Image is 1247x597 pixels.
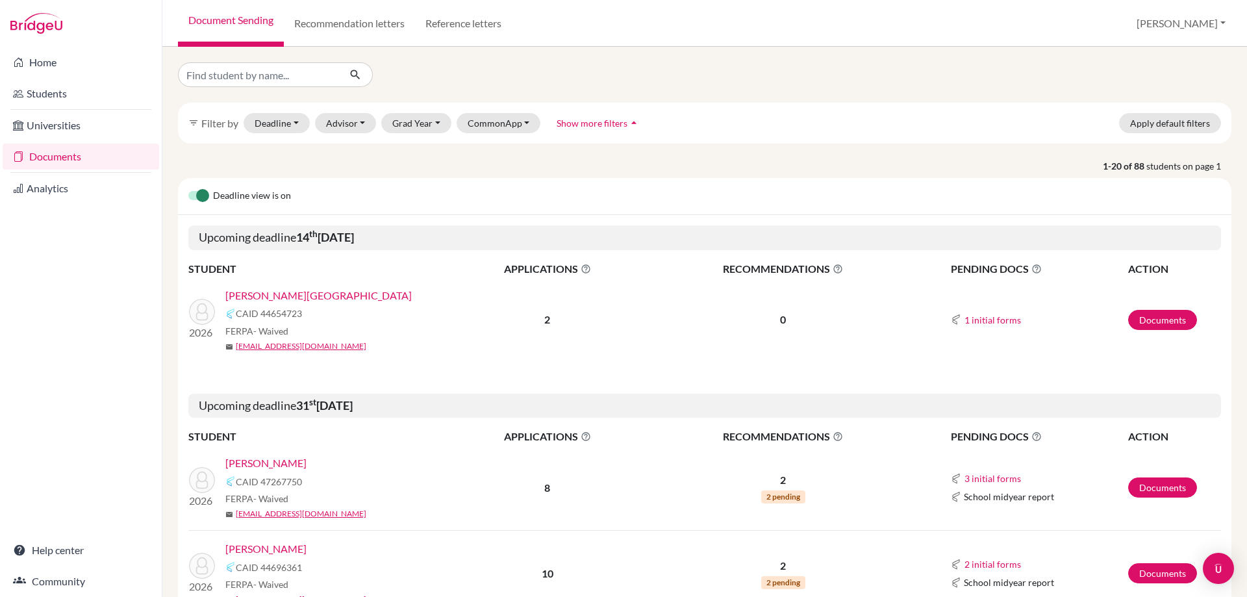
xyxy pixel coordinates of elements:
[1128,477,1197,498] a: Documents
[457,113,541,133] button: CommonApp
[648,261,919,277] span: RECOMMENDATIONS
[1146,159,1231,173] span: students on page 1
[964,471,1022,486] button: 3 initial forms
[253,325,288,337] span: - Waived
[189,493,215,509] p: 2026
[648,472,919,488] p: 2
[951,261,1127,277] span: PENDING DOCS
[1127,260,1221,277] th: ACTION
[381,113,451,133] button: Grad Year
[236,508,366,520] a: [EMAIL_ADDRESS][DOMAIN_NAME]
[951,429,1127,444] span: PENDING DOCS
[236,307,302,320] span: CAID 44654723
[189,299,215,325] img: Starkenburg, Judah
[542,567,553,579] b: 10
[315,113,377,133] button: Advisor
[449,429,646,444] span: APPLICATIONS
[3,537,159,563] a: Help center
[189,553,215,579] img: Kim, Samuel
[951,559,961,570] img: Common App logo
[236,340,366,352] a: [EMAIL_ADDRESS][DOMAIN_NAME]
[3,144,159,170] a: Documents
[449,261,646,277] span: APPLICATIONS
[225,511,233,518] span: mail
[627,116,640,129] i: arrow_drop_up
[188,260,448,277] th: STUDENT
[964,312,1022,327] button: 1 initial forms
[225,324,288,338] span: FERPA
[189,325,215,340] p: 2026
[964,490,1054,503] span: School midyear report
[544,313,550,325] b: 2
[1127,428,1221,445] th: ACTION
[225,492,288,505] span: FERPA
[951,492,961,502] img: Common App logo
[309,229,318,239] sup: th
[1131,11,1231,36] button: [PERSON_NAME]
[544,481,550,494] b: 8
[225,455,307,471] a: [PERSON_NAME]
[1203,553,1234,584] div: Open Intercom Messenger
[1128,563,1197,583] a: Documents
[3,112,159,138] a: Universities
[188,428,448,445] th: STUDENT
[951,474,961,484] img: Common App logo
[178,62,339,87] input: Find student by name...
[546,113,651,133] button: Show more filtersarrow_drop_up
[3,49,159,75] a: Home
[3,568,159,594] a: Community
[964,576,1054,589] span: School midyear report
[3,81,159,107] a: Students
[1128,310,1197,330] a: Documents
[253,579,288,590] span: - Waived
[296,398,353,413] b: 31 [DATE]
[648,312,919,327] p: 0
[225,309,236,319] img: Common App logo
[236,475,302,489] span: CAID 47267750
[236,561,302,574] span: CAID 44696361
[761,576,805,589] span: 2 pending
[309,397,316,407] sup: st
[188,118,199,128] i: filter_list
[225,288,412,303] a: [PERSON_NAME][GEOGRAPHIC_DATA]
[964,557,1022,572] button: 2 initial forms
[1103,159,1146,173] strong: 1-20 of 88
[951,578,961,588] img: Common App logo
[189,579,215,594] p: 2026
[225,562,236,572] img: Common App logo
[225,578,288,591] span: FERPA
[951,314,961,325] img: Common App logo
[213,188,291,204] span: Deadline view is on
[225,541,307,557] a: [PERSON_NAME]
[244,113,310,133] button: Deadline
[1119,113,1221,133] button: Apply default filters
[557,118,627,129] span: Show more filters
[761,490,805,503] span: 2 pending
[201,117,238,129] span: Filter by
[188,225,1221,250] h5: Upcoming deadline
[648,429,919,444] span: RECOMMENDATIONS
[10,13,62,34] img: Bridge-U
[188,394,1221,418] h5: Upcoming deadline
[296,230,354,244] b: 14 [DATE]
[3,175,159,201] a: Analytics
[225,343,233,351] span: mail
[253,493,288,504] span: - Waived
[189,467,215,493] img: Atha, Joseph
[648,558,919,574] p: 2
[225,476,236,487] img: Common App logo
